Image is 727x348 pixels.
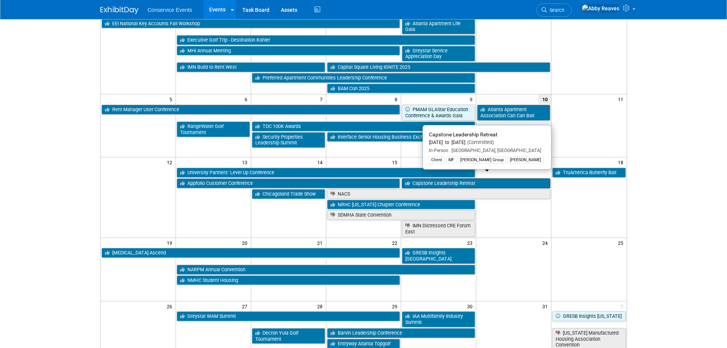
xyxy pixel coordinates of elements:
[429,148,448,153] span: In-Person
[177,121,250,137] a: RangeWater Golf Tournament
[102,19,400,29] a: EEI National Key Accounts Fall Workshop
[538,94,551,104] span: 10
[466,301,476,311] span: 30
[429,157,445,163] div: Client
[252,132,325,148] a: Security Properties Leadership Summit
[327,210,476,220] a: SDMHA State Convention
[177,265,475,275] a: NARPM Annual Convention
[166,157,176,167] span: 12
[241,238,251,248] span: 20
[466,238,476,248] span: 23
[100,6,139,14] img: ExhibitDay
[319,94,326,104] span: 7
[316,238,326,248] span: 21
[177,46,400,56] a: MHI Annual Meeting
[508,157,543,163] div: [PERSON_NAME]
[617,94,627,104] span: 11
[102,105,400,115] a: Rent Manager User Conference
[402,105,475,120] a: PMAM GLAStar Education Conference & Awards Gala
[542,301,551,311] span: 31
[429,131,498,138] span: Capstone Leadership Retreat
[402,221,475,236] a: IMN Distressed CRE Forum East
[620,301,627,311] span: 1
[617,157,627,167] span: 18
[177,168,475,178] a: University Partners’ Level Up Conference
[177,35,475,45] a: Executive Golf Trip - Destination Kohler
[391,238,401,248] span: 22
[448,148,541,153] span: [GEOGRAPHIC_DATA], [GEOGRAPHIC_DATA]
[241,301,251,311] span: 27
[177,62,325,72] a: IMN Build to Rent West
[402,178,550,188] a: Capstone Leadership Retreat
[327,328,476,338] a: Barvin Leadership Conference
[244,94,251,104] span: 6
[394,94,401,104] span: 8
[102,248,400,258] a: [MEDICAL_DATA] Ascend
[252,73,476,83] a: Preferred Apartment Communities Leadership Conference
[327,132,551,142] a: Interface Senior Housing Business Exchange
[252,189,325,199] a: Chicagoland Trade Show
[391,157,401,167] span: 15
[582,4,620,13] img: Abby Reaves
[465,139,494,145] span: (Committed)
[166,238,176,248] span: 19
[402,248,475,264] a: GRESB Insights [GEOGRAPHIC_DATA]
[177,178,400,188] a: Appfolio Customer Conference
[402,46,475,62] a: Greystar Service Appreciation Day
[252,121,476,131] a: TDC 100K Awards
[537,3,572,17] a: Search
[327,84,476,94] a: BAM Con 2025
[169,94,176,104] span: 5
[177,275,400,285] a: NMHC Student Housing
[402,311,475,327] a: IAA Multifamily Industry Summit
[446,157,456,163] div: MF
[617,238,627,248] span: 25
[391,301,401,311] span: 29
[148,7,192,13] span: Conservice Events
[429,139,545,146] div: [DATE] to [DATE]
[316,301,326,311] span: 28
[542,238,551,248] span: 24
[402,19,475,34] a: Atlanta Apartment Life Gala
[316,157,326,167] span: 14
[477,105,550,120] a: Atlanta Apartment Association Can Can Ball
[469,94,476,104] span: 9
[552,168,625,178] a: TruAmerica Butterfly Ball
[177,311,400,321] a: Greystar WAM Summit
[166,301,176,311] span: 26
[547,7,564,13] span: Search
[252,328,325,344] a: Decron Yula Golf Tournament
[552,311,625,321] a: GRESB Insights [US_STATE]
[327,200,476,210] a: NRHC [US_STATE] Chapter Conference
[241,157,251,167] span: 13
[327,189,551,199] a: NACS
[327,62,551,72] a: Capital Square Living IGNITE 2025
[458,157,506,163] div: [PERSON_NAME] Group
